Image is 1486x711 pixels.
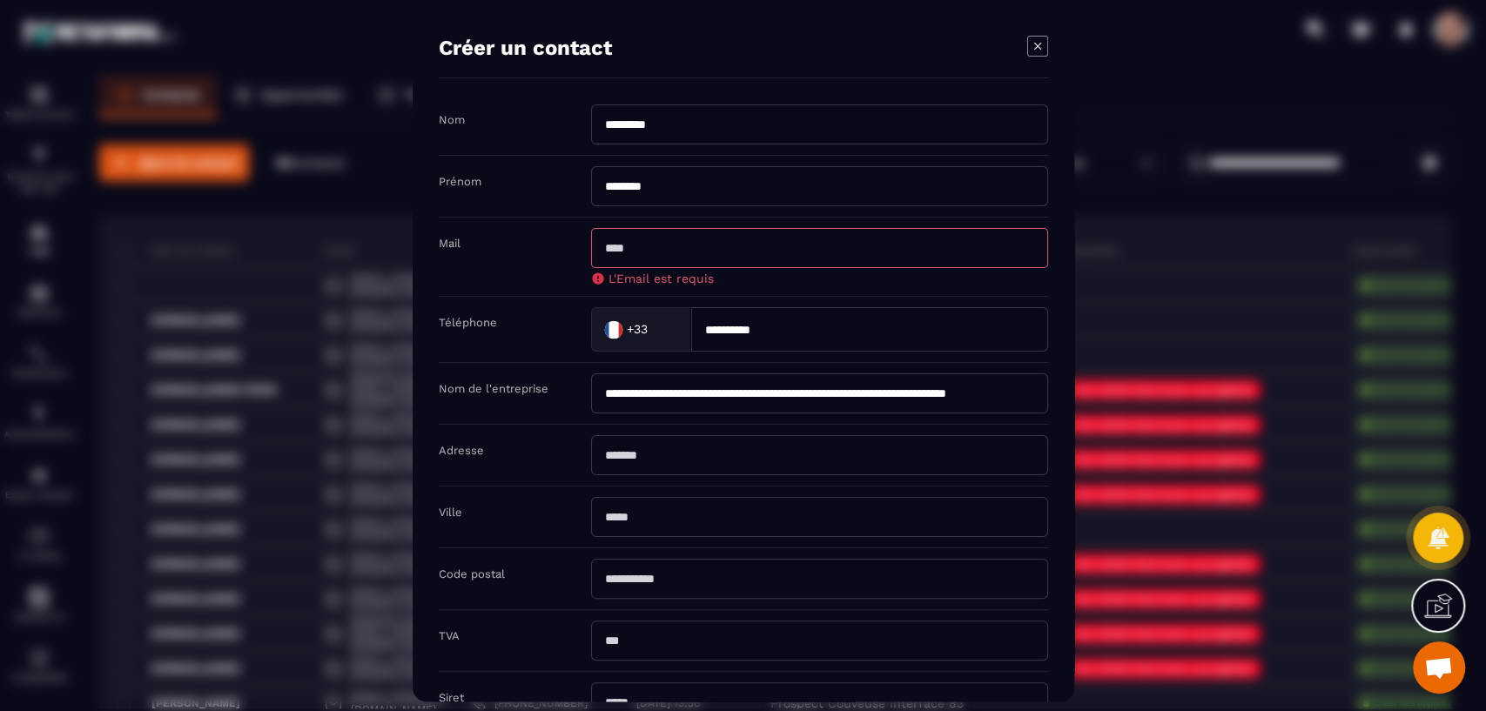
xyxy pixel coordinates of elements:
label: Siret [439,691,464,704]
label: Mail [439,237,461,250]
label: Ville [439,506,462,519]
span: +33 [626,321,647,339]
div: Ouvrir le chat [1413,641,1465,694]
img: Country Flag [595,312,630,346]
label: Prénom [439,175,481,188]
label: TVA [439,629,460,642]
label: Nom [439,113,465,126]
span: L'Email est requis [609,272,714,285]
label: Téléphone [439,316,497,329]
input: Search for option [651,316,673,342]
h4: Créer un contact [439,36,612,60]
label: Code postal [439,567,505,580]
div: Search for option [591,307,691,352]
label: Adresse [439,444,484,457]
label: Nom de l'entreprise [439,382,548,395]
